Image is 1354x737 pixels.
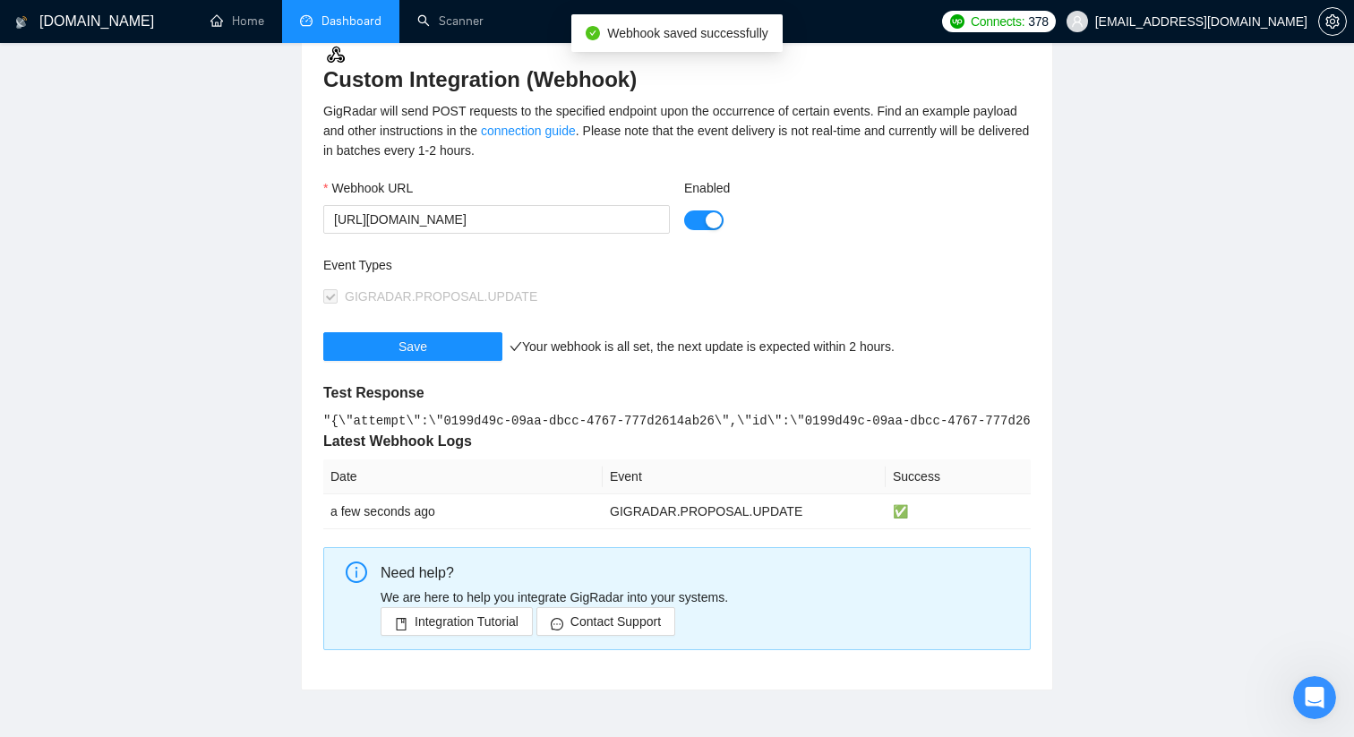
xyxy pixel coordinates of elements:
td: GIGRADAR.PROPOSAL.UPDATE [603,494,886,529]
button: setting [1318,7,1347,36]
span: GIGRADAR.PROPOSAL.UPDATE [345,289,537,304]
span: Connects: [971,12,1024,31]
span: setting [1319,14,1346,29]
img: logo [15,8,28,37]
span: 378 [1028,12,1048,31]
span: Integration Tutorial [415,612,518,631]
span: neutral face reaction [285,552,331,587]
a: homeHome [210,13,264,29]
span: a few seconds ago [330,504,435,518]
span: 😞 [248,552,274,587]
a: Open in help center [236,610,380,624]
a: bookIntegration Tutorial [381,614,533,629]
div: Close [572,7,604,39]
div: GigRadar will send POST requests to the specified endpoint upon the occurrence of certain events.... [323,101,1031,160]
button: messageContact Support [536,607,675,636]
label: Event Types [323,255,392,275]
h3: Custom Integration (Webhook) [323,44,1031,94]
button: bookIntegration Tutorial [381,607,533,636]
span: 😐 [295,552,321,587]
a: searchScanner [417,13,484,29]
input: Webhook URL [323,205,670,234]
span: Save [398,337,427,356]
th: Event [603,459,886,494]
label: Webhook URL [323,178,413,198]
span: message [551,617,563,630]
span: Contact Support [570,612,661,631]
span: Your webhook is all set, the next update is expected within 2 hours. [510,339,895,354]
a: connection guide [481,124,576,138]
img: upwork-logo.png [950,14,964,29]
span: check [510,340,522,353]
h5: Latest Webhook Logs [323,431,1031,452]
span: book [395,617,407,630]
label: Enabled [684,178,730,198]
button: go back [12,7,46,41]
span: check-circle [586,26,600,40]
span: ✅ [893,504,908,518]
span: disappointed reaction [238,552,285,587]
th: Date [323,459,603,494]
p: We are here to help you integrate GigRadar into your systems. [381,587,1016,607]
span: Need help? [381,565,454,580]
div: Did this answer your question? [21,534,595,553]
th: Success [886,459,1031,494]
button: Save [323,332,502,361]
h5: Test Response [323,382,1031,404]
span: Webhook saved successfully [607,26,768,40]
span: info-circle [346,561,367,583]
iframe: Intercom live chat [1293,676,1336,719]
span: 😃 [341,552,367,587]
span: user [1071,15,1084,28]
button: Collapse window [538,7,572,41]
button: Enabled [684,210,724,230]
a: dashboardDashboard [300,13,381,29]
a: setting [1318,14,1347,29]
span: smiley reaction [331,552,378,587]
img: webhook.3a52c8ec.svg [325,44,347,65]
